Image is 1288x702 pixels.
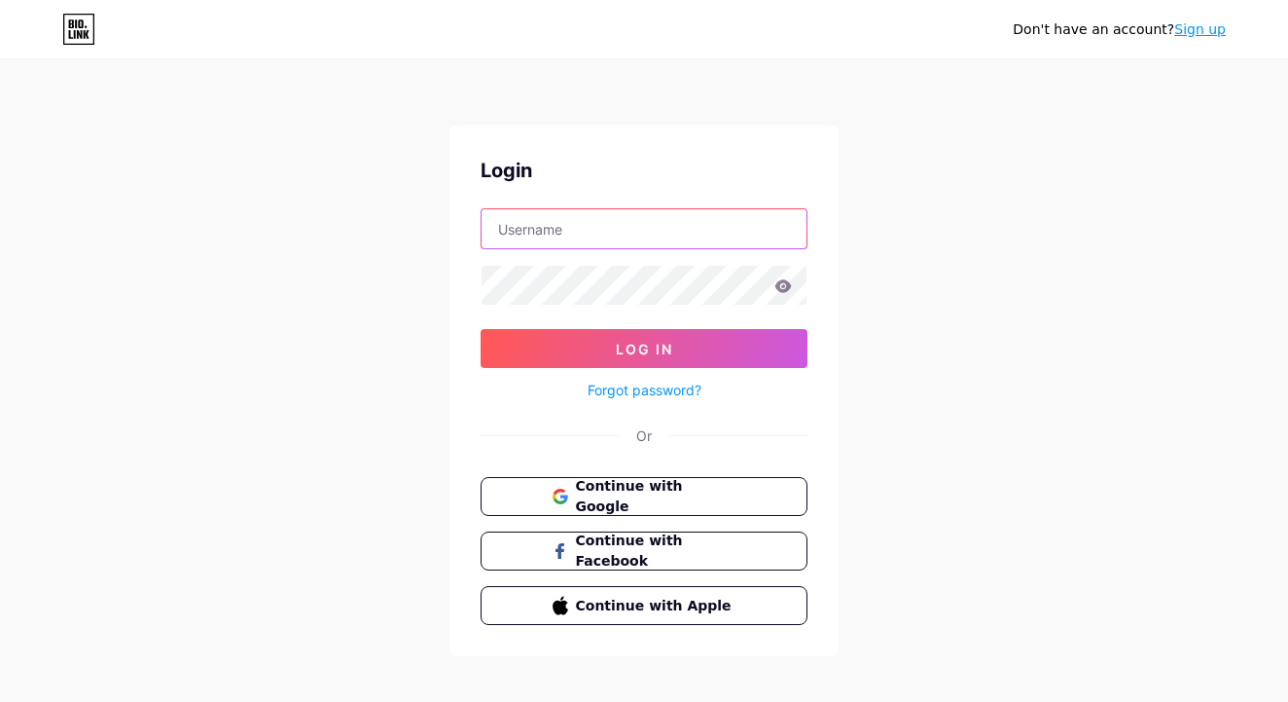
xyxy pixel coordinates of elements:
span: Continue with Apple [576,596,736,616]
div: Login [481,156,807,185]
button: Continue with Facebook [481,532,807,571]
a: Sign up [1174,21,1226,37]
div: Don't have an account? [1013,19,1226,40]
button: Continue with Apple [481,586,807,625]
span: Continue with Facebook [576,531,736,572]
span: Log In [616,341,673,357]
button: Continue with Google [481,477,807,516]
span: Continue with Google [576,476,736,517]
button: Log In [481,329,807,368]
a: Forgot password? [588,380,701,400]
input: Username [482,209,806,248]
div: Or [636,425,652,446]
